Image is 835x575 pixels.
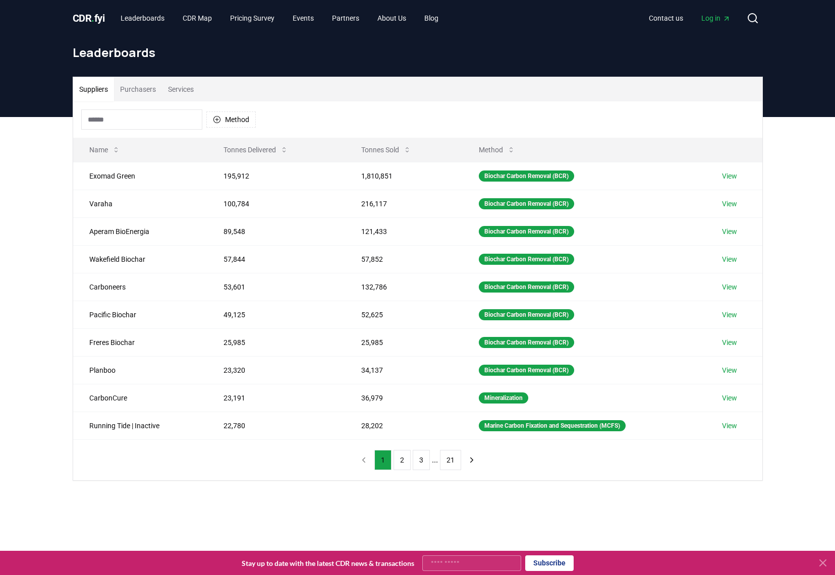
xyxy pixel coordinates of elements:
[345,356,462,384] td: 34,137
[207,356,345,384] td: 23,320
[73,245,207,273] td: Wakefield Biochar
[324,9,367,27] a: Partners
[162,77,200,101] button: Services
[722,393,737,403] a: View
[345,273,462,301] td: 132,786
[345,301,462,328] td: 52,625
[722,254,737,264] a: View
[73,11,105,25] a: CDR.fyi
[394,450,411,470] button: 2
[471,140,523,160] button: Method
[345,162,462,190] td: 1,810,851
[207,245,345,273] td: 57,844
[345,217,462,245] td: 121,433
[73,328,207,356] td: Freres Biochar
[722,337,737,348] a: View
[207,217,345,245] td: 89,548
[722,421,737,431] a: View
[463,450,480,470] button: next page
[73,190,207,217] td: Varaha
[479,170,574,182] div: Biochar Carbon Removal (BCR)
[73,12,105,24] span: CDR fyi
[91,12,94,24] span: .
[175,9,220,27] a: CDR Map
[722,310,737,320] a: View
[722,282,737,292] a: View
[73,356,207,384] td: Planboo
[413,450,430,470] button: 3
[73,384,207,412] td: CarbonCure
[73,217,207,245] td: Aperam BioEnergia
[285,9,322,27] a: Events
[479,420,626,431] div: Marine Carbon Fixation and Sequestration (MCFS)
[206,111,256,128] button: Method
[479,281,574,293] div: Biochar Carbon Removal (BCR)
[479,198,574,209] div: Biochar Carbon Removal (BCR)
[432,454,438,466] li: ...
[207,328,345,356] td: 25,985
[345,412,462,439] td: 28,202
[207,273,345,301] td: 53,601
[73,301,207,328] td: Pacific Biochar
[479,226,574,237] div: Biochar Carbon Removal (BCR)
[479,392,528,404] div: Mineralization
[722,199,737,209] a: View
[345,190,462,217] td: 216,117
[207,412,345,439] td: 22,780
[113,9,447,27] nav: Main
[207,190,345,217] td: 100,784
[353,140,419,160] button: Tonnes Sold
[207,301,345,328] td: 49,125
[113,9,173,27] a: Leaderboards
[345,245,462,273] td: 57,852
[73,412,207,439] td: Running Tide | Inactive
[114,77,162,101] button: Purchasers
[701,13,731,23] span: Log in
[73,162,207,190] td: Exomad Green
[693,9,739,27] a: Log in
[222,9,283,27] a: Pricing Survey
[479,309,574,320] div: Biochar Carbon Removal (BCR)
[73,44,763,61] h1: Leaderboards
[722,365,737,375] a: View
[641,9,739,27] nav: Main
[479,365,574,376] div: Biochar Carbon Removal (BCR)
[440,450,461,470] button: 21
[215,140,296,160] button: Tonnes Delivered
[479,254,574,265] div: Biochar Carbon Removal (BCR)
[345,328,462,356] td: 25,985
[81,140,128,160] button: Name
[416,9,447,27] a: Blog
[207,384,345,412] td: 23,191
[369,9,414,27] a: About Us
[641,9,691,27] a: Contact us
[374,450,392,470] button: 1
[479,337,574,348] div: Biochar Carbon Removal (BCR)
[207,162,345,190] td: 195,912
[73,273,207,301] td: Carboneers
[722,171,737,181] a: View
[73,77,114,101] button: Suppliers
[345,384,462,412] td: 36,979
[722,226,737,237] a: View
